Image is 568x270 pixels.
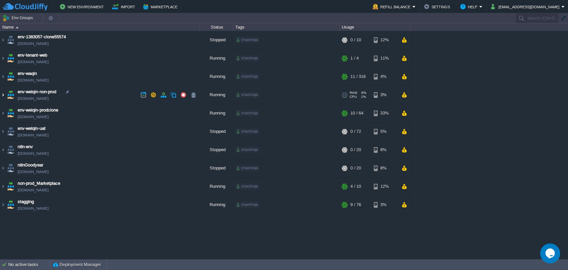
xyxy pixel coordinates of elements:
a: [DOMAIN_NAME] [18,205,49,212]
a: env-welqin-non-prod [18,89,56,95]
div: 12% [374,31,395,49]
div: shashiraja [235,55,259,61]
div: Name [1,23,200,31]
div: 5% [374,123,395,140]
a: stagging [18,198,34,205]
div: 12% [374,177,395,195]
div: 0 / 20 [350,141,361,159]
img: AMDAwAAAACH5BAEAAAAALAAAAAABAAEAAAICRAEAOw== [0,159,6,177]
img: AMDAwAAAACH5BAEAAAAALAAAAAABAAEAAAICRAEAOw== [6,104,15,122]
img: CloudJiffy [2,3,48,11]
iframe: chat widget [540,243,561,263]
div: shashiraja [235,74,259,80]
div: shashiraja [235,202,259,208]
div: 4 / 10 [350,177,361,195]
a: [DOMAIN_NAME] [18,187,49,193]
span: 6% [360,91,366,95]
div: Stopped [200,123,233,140]
button: Env Groups [2,13,35,23]
a: [DOMAIN_NAME] [18,168,49,175]
div: Usage [340,23,410,31]
div: shashiraja [235,92,259,98]
div: 33% [374,104,395,122]
div: 8% [374,159,395,177]
a: [DOMAIN_NAME] [18,95,49,102]
div: Running [200,68,233,86]
a: env-1383057-clone55574 [18,34,66,40]
a: [DOMAIN_NAME] [18,77,49,84]
a: env-tenant-web [18,52,47,59]
a: [DOMAIN_NAME] [18,132,49,138]
button: Deployment Manager [53,261,101,268]
div: Running [200,104,233,122]
a: env-welqin-uat [18,125,46,132]
div: 3% [374,196,395,214]
img: AMDAwAAAACH5BAEAAAAALAAAAAABAAEAAAICRAEAOw== [6,86,15,104]
img: AMDAwAAAACH5BAEAAAAALAAAAAABAAEAAAICRAEAOw== [6,196,15,214]
img: AMDAwAAAACH5BAEAAAAALAAAAAABAAEAAAICRAEAOw== [6,123,15,140]
img: AMDAwAAAACH5BAEAAAAALAAAAAABAAEAAAICRAEAOw== [0,68,6,86]
a: [DOMAIN_NAME] [18,59,49,65]
img: AMDAwAAAACH5BAEAAAAALAAAAAABAAEAAAICRAEAOw== [0,141,6,159]
img: AMDAwAAAACH5BAEAAAAALAAAAAABAAEAAAICRAEAOw== [6,31,15,49]
div: 9 / 76 [350,196,361,214]
img: AMDAwAAAACH5BAEAAAAALAAAAAABAAEAAAICRAEAOw== [0,123,6,140]
a: [DOMAIN_NAME] [18,40,49,47]
img: AMDAwAAAACH5BAEAAAAALAAAAAABAAEAAAICRAEAOw== [0,49,6,67]
span: CPU [350,95,357,99]
img: AMDAwAAAACH5BAEAAAAALAAAAAABAAEAAAICRAEAOw== [6,177,15,195]
img: AMDAwAAAACH5BAEAAAAALAAAAAABAAEAAAICRAEAOw== [6,141,15,159]
div: 4% [374,68,395,86]
button: Refill Balance [373,3,412,11]
div: 0 / 72 [350,123,361,140]
img: AMDAwAAAACH5BAEAAAAALAAAAAABAAEAAAICRAEAOw== [6,159,15,177]
a: n8nGoodyear [18,162,43,168]
div: 10 / 64 [350,104,363,122]
img: AMDAwAAAACH5BAEAAAAALAAAAAABAAEAAAICRAEAOw== [0,31,6,49]
div: shashiraja [235,37,259,43]
span: 1% [359,95,366,99]
div: Running [200,86,233,104]
div: 0 / 10 [350,31,361,49]
img: AMDAwAAAACH5BAEAAAAALAAAAAABAAEAAAICRAEAOw== [6,49,15,67]
div: Running [200,49,233,67]
img: AMDAwAAAACH5BAEAAAAALAAAAAABAAEAAAICRAEAOw== [16,27,19,28]
span: [DOMAIN_NAME] [18,114,49,120]
img: AMDAwAAAACH5BAEAAAAALAAAAAABAAEAAAICRAEAOw== [0,86,6,104]
div: shashiraja [235,110,259,116]
img: AMDAwAAAACH5BAEAAAAALAAAAAABAAEAAAICRAEAOw== [6,68,15,86]
div: 8% [374,141,395,159]
span: non-prod_Marketplace [18,180,60,187]
button: Marketplace [143,3,179,11]
button: Settings [424,3,452,11]
div: shashiraja [235,183,259,189]
div: Stopped [200,31,233,49]
button: Help [460,3,479,11]
div: Running [200,196,233,214]
div: shashiraja [235,165,259,171]
div: 3% [374,86,395,104]
div: Running [200,177,233,195]
div: Tags [234,23,339,31]
div: 1 / 4 [350,49,359,67]
a: env-welqin-prodclone [18,107,58,114]
div: Stopped [200,141,233,159]
div: 0 / 20 [350,159,361,177]
button: [EMAIL_ADDRESS][DOMAIN_NAME] [491,3,561,11]
a: env-waqin [18,70,37,77]
button: Import [112,3,137,11]
a: [DOMAIN_NAME] [18,150,49,157]
img: AMDAwAAAACH5BAEAAAAALAAAAAABAAEAAAICRAEAOw== [0,177,6,195]
div: shashiraja [235,129,259,135]
div: No active tasks [8,259,50,270]
div: 11 / 316 [350,68,366,86]
div: 11% [374,49,395,67]
a: n8n-env [18,143,33,150]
